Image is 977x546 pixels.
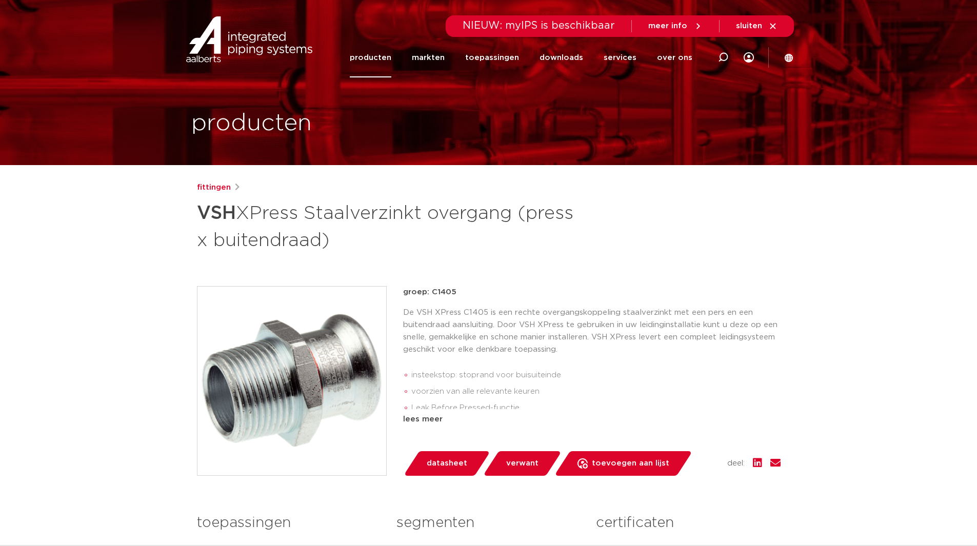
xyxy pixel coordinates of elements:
a: meer info [648,22,703,31]
li: voorzien van alle relevante keuren [411,383,781,400]
a: verwant [483,451,562,476]
p: groep: C1405 [403,286,781,298]
h3: segmenten [396,513,581,533]
a: datasheet [403,451,490,476]
p: De VSH XPress C1405 is een rechte overgangskoppeling staalverzinkt met een pers en een buitendraa... [403,307,781,356]
li: Leak Before Pressed-functie [411,400,781,416]
strong: VSH [197,204,236,223]
span: toevoegen aan lijst [592,455,669,472]
a: toepassingen [465,38,519,77]
img: Product Image for VSH XPress Staalverzinkt overgang (press x buitendraad) [197,287,386,475]
div: my IPS [744,46,754,69]
div: lees meer [403,413,781,426]
a: services [604,38,636,77]
h3: toepassingen [197,513,381,533]
a: sluiten [736,22,777,31]
a: markten [412,38,445,77]
span: NIEUW: myIPS is beschikbaar [463,21,615,31]
a: fittingen [197,181,231,194]
span: datasheet [427,455,467,472]
li: insteekstop: stoprand voor buisuiteinde [411,367,781,383]
h3: certificaten [596,513,780,533]
span: verwant [506,455,539,472]
a: producten [350,38,391,77]
h1: XPress Staalverzinkt overgang (press x buitendraad) [197,198,582,253]
span: sluiten [736,22,762,30]
a: over ons [657,38,692,77]
span: deel: [727,457,745,470]
span: meer info [648,22,687,30]
nav: Menu [350,38,692,77]
h1: producten [191,107,312,140]
a: downloads [540,38,583,77]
